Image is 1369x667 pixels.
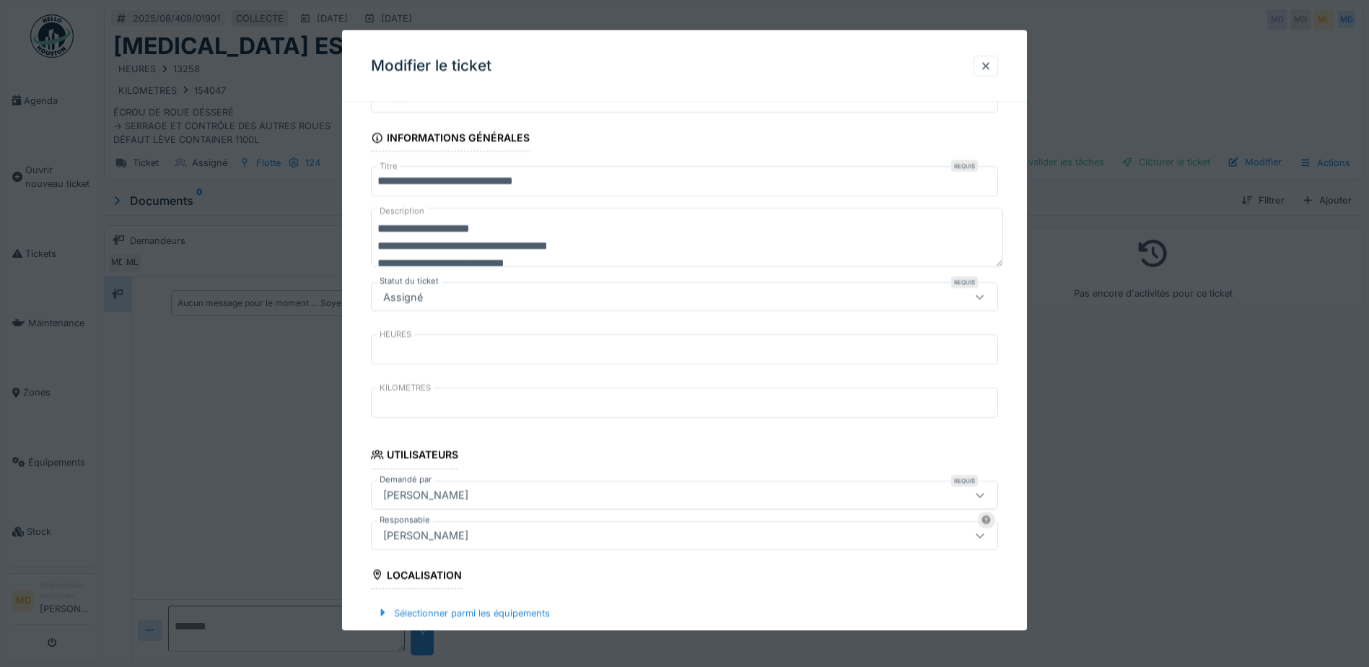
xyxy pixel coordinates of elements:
[371,603,556,622] div: Sélectionner parmi les équipements
[377,382,434,394] label: KILOMETRES
[951,474,978,486] div: Requis
[951,276,978,288] div: Requis
[377,527,474,543] div: [PERSON_NAME]
[377,202,427,220] label: Description
[371,57,491,75] h3: Modifier le ticket
[377,513,433,526] label: Responsable
[377,487,474,502] div: [PERSON_NAME]
[377,473,434,485] label: Demandé par
[377,160,401,173] label: Titre
[377,328,414,341] label: HEURES
[371,444,458,468] div: Utilisateurs
[377,289,429,305] div: Assigné
[371,564,462,588] div: Localisation
[377,275,442,287] label: Statut du ticket
[371,127,530,152] div: Informations générales
[951,160,978,172] div: Requis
